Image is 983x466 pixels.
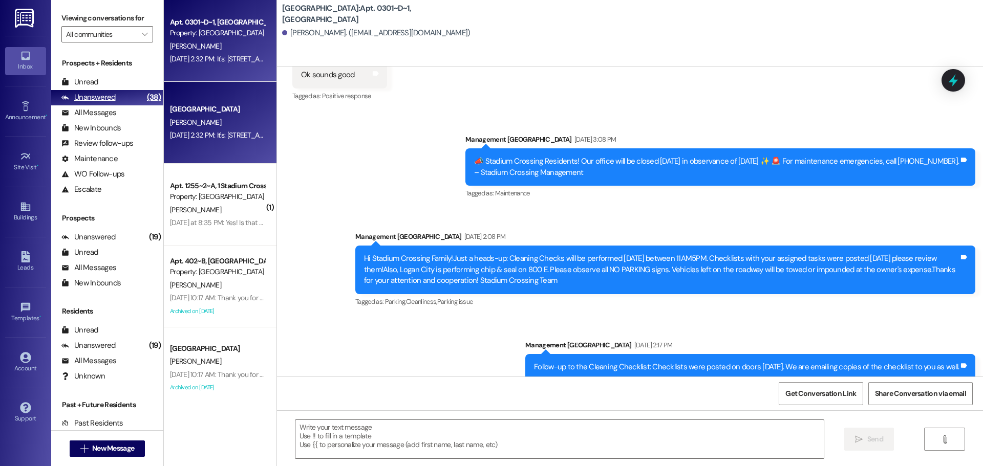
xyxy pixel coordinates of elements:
[61,153,118,164] div: Maintenance
[5,47,46,75] a: Inbox
[170,370,295,379] div: [DATE] 10:17 AM: Thank you for the update!
[170,54,336,63] div: [DATE] 2:32 PM: It's: [STREET_ADDRESS][PERSON_NAME]
[495,189,530,197] span: Maintenance
[61,10,153,26] label: Viewing conversations for
[146,229,163,245] div: (19)
[632,340,673,350] div: [DATE] 2:17 PM
[39,313,41,320] span: •
[465,186,975,201] div: Tagged as:
[844,428,894,451] button: Send
[61,262,116,273] div: All Messages
[170,17,265,28] div: Apt. 0301~D~1, [GEOGRAPHIC_DATA]
[142,30,147,38] i: 
[525,340,975,354] div: Management [GEOGRAPHIC_DATA]
[282,3,487,25] b: [GEOGRAPHIC_DATA]: Apt. 0301~D~1, [GEOGRAPHIC_DATA]
[51,306,163,317] div: Residents
[61,356,116,366] div: All Messages
[146,338,163,353] div: (19)
[170,104,265,115] div: [GEOGRAPHIC_DATA]
[867,434,883,445] span: Send
[170,267,265,277] div: Property: [GEOGRAPHIC_DATA]
[5,299,46,326] a: Templates •
[385,297,406,306] span: Parking ,
[66,26,137,42] input: All communities
[5,349,46,376] a: Account
[61,92,116,103] div: Unanswered
[170,218,298,227] div: [DATE] at 8:35 PM: Yes! Is that on my email?
[572,134,616,145] div: [DATE] 3:08 PM
[169,305,266,318] div: Archived on [DATE]
[70,440,145,457] button: New Message
[61,184,101,195] div: Escalate
[364,253,959,286] div: Hi Stadium Crossing Family!Just a heads-up: Cleaning Checks will be performed [DATE] between 11AM...
[462,231,506,242] div: [DATE] 2:08 PM
[875,388,966,399] span: Share Conversation via email
[61,325,98,336] div: Unread
[51,400,163,410] div: Past + Future Residents
[474,156,959,178] div: 📣 Stadium Crossing Residents! Our office will be closed [DATE] in observance of [DATE] ✨ 🚨 For ma...
[61,138,133,149] div: Review follow-ups
[465,134,975,148] div: Management [GEOGRAPHIC_DATA]
[51,213,163,224] div: Prospects
[170,181,265,191] div: Apt. 1255~2~A, 1 Stadium Crossing
[61,371,105,382] div: Unknown
[534,362,959,372] div: Follow-up to the Cleaning Checklist: Checklists were posted on doors [DATE]. We are emailing copi...
[61,123,121,134] div: New Inbounds
[170,256,265,267] div: Apt. 402~B, [GEOGRAPHIC_DATA]
[779,382,863,405] button: Get Conversation Link
[170,343,265,354] div: [GEOGRAPHIC_DATA]
[301,70,355,80] div: Ok sounds good
[5,248,46,276] a: Leads
[941,435,949,443] i: 
[169,381,266,394] div: Archived on [DATE]
[61,107,116,118] div: All Messages
[5,198,46,226] a: Buildings
[437,297,473,306] span: Parking issue
[170,357,221,366] span: [PERSON_NAME]
[170,118,221,127] span: [PERSON_NAME]
[355,231,975,246] div: Management [GEOGRAPHIC_DATA]
[170,293,295,302] div: [DATE] 10:17 AM: Thank you for the update!
[282,28,471,38] div: [PERSON_NAME]. ([EMAIL_ADDRESS][DOMAIN_NAME])
[170,205,221,214] span: [PERSON_NAME]
[92,443,134,454] span: New Message
[868,382,973,405] button: Share Conversation via email
[170,41,221,51] span: [PERSON_NAME]
[46,112,47,119] span: •
[170,130,336,140] div: [DATE] 2:32 PM: It's: [STREET_ADDRESS][PERSON_NAME]
[355,294,975,309] div: Tagged as:
[170,28,265,38] div: Property: [GEOGRAPHIC_DATA]
[61,418,123,429] div: Past Residents
[15,9,36,28] img: ResiDesk Logo
[144,90,163,105] div: (38)
[61,77,98,87] div: Unread
[5,399,46,427] a: Support
[61,169,124,180] div: WO Follow-ups
[61,340,116,351] div: Unanswered
[785,388,856,399] span: Get Conversation Link
[406,297,437,306] span: Cleanliness ,
[170,280,221,290] span: [PERSON_NAME]
[51,58,163,69] div: Prospects + Residents
[170,191,265,202] div: Property: [GEOGRAPHIC_DATA]
[322,92,371,100] span: Positive response
[5,148,46,175] a: Site Visit •
[80,445,88,453] i: 
[292,88,387,103] div: Tagged as:
[37,162,38,169] span: •
[855,435,863,443] i: 
[61,232,116,242] div: Unanswered
[61,278,121,289] div: New Inbounds
[61,247,98,258] div: Unread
